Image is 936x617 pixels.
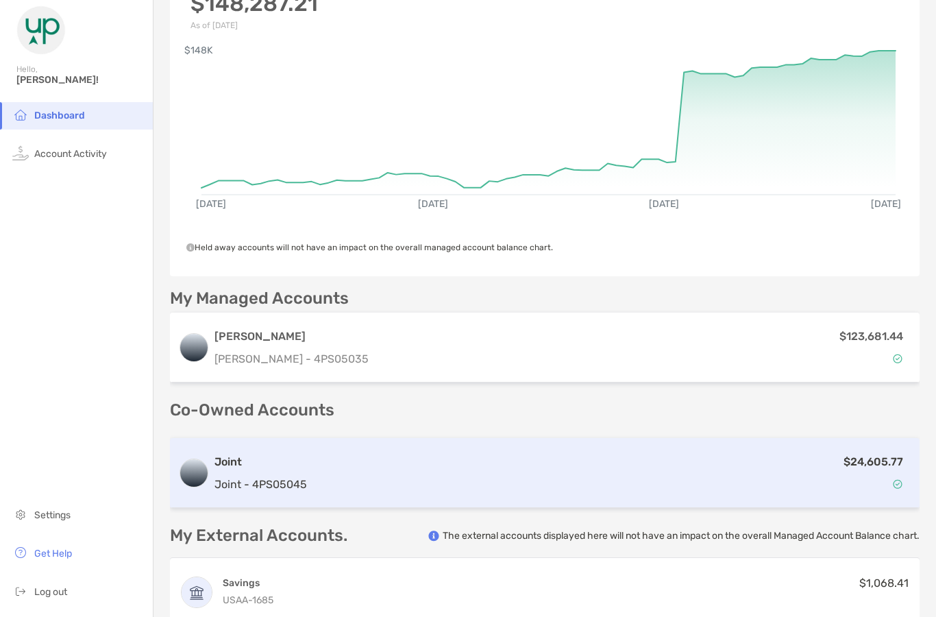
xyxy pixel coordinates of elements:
[12,145,29,161] img: activity icon
[214,328,369,345] h3: [PERSON_NAME]
[170,402,920,419] p: Co-Owned Accounts
[12,106,29,123] img: household icon
[428,531,439,542] img: info
[12,506,29,522] img: settings icon
[184,45,213,56] text: $148K
[170,527,347,544] p: My External Accounts.
[859,577,909,590] span: $1,068.41
[186,243,553,252] span: Held away accounts will not have an impact on the overall managed account balance chart.
[252,594,273,606] span: 1685
[893,479,902,489] img: Account Status icon
[214,350,369,367] p: [PERSON_NAME] - 4PS05035
[843,453,903,470] p: $24,605.77
[34,509,71,521] span: Settings
[839,328,903,345] p: $123,681.44
[34,548,72,559] span: Get Help
[223,594,252,606] span: USAA -
[34,148,107,160] span: Account Activity
[16,74,145,86] span: [PERSON_NAME]!
[871,198,901,210] text: [DATE]
[182,577,212,607] img: USAA SAVINGS
[12,583,29,599] img: logout icon
[34,586,67,598] span: Log out
[214,476,307,493] p: Joint - 4PS05045
[170,290,349,307] p: My Managed Accounts
[418,198,448,210] text: [DATE]
[443,529,920,542] p: The external accounts displayed here will not have an impact on the overall Managed Account Balan...
[180,334,208,361] img: logo account
[180,459,208,487] img: logo account
[196,198,226,210] text: [DATE]
[893,354,902,363] img: Account Status icon
[190,21,319,30] p: As of [DATE]
[214,454,307,470] h3: Joint
[12,544,29,561] img: get-help icon
[649,198,679,210] text: [DATE]
[34,110,85,121] span: Dashboard
[16,5,66,55] img: Zoe Logo
[223,577,273,590] h4: Savings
